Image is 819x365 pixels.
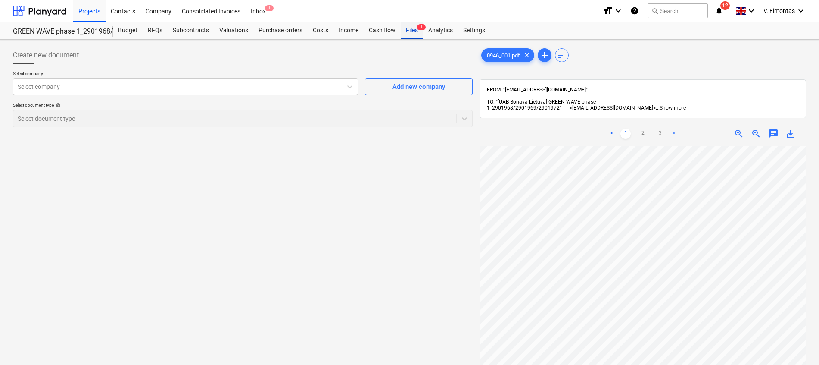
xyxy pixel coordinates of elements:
a: Settings [458,22,490,39]
div: Add new company [392,81,445,92]
a: Budget [113,22,143,39]
a: Next page [669,129,679,139]
a: Costs [308,22,333,39]
iframe: Chat Widget [776,324,819,365]
span: 1 [417,24,426,30]
a: Valuations [214,22,253,39]
span: clear [522,50,532,60]
a: Page 1 is your current page [620,129,631,139]
a: Subcontracts [168,22,214,39]
span: help [54,103,61,108]
span: FROM: "[EMAIL_ADDRESS][DOMAIN_NAME]" [487,87,588,93]
span: 1 [265,5,274,11]
span: 0946_001.pdf [482,52,525,59]
a: Purchase orders [253,22,308,39]
span: add [539,50,550,60]
span: TO: "[UAB Bonava Lietuva] GREEN WAVE phase [487,99,596,105]
a: Income [333,22,364,39]
span: ... [656,105,686,111]
span: chat [768,129,779,139]
a: Analytics [423,22,458,39]
span: 1_2901968/2901969/2901972" <[EMAIL_ADDRESS][DOMAIN_NAME]> [487,105,656,111]
span: zoom_out [751,129,761,139]
a: Page 3 [655,129,665,139]
div: GREEN WAVE phase 1_2901968/2901969/2901972 [13,27,103,36]
button: Add new company [365,78,473,95]
div: Select document type [13,102,473,108]
a: Files1 [401,22,423,39]
a: Page 2 [638,129,648,139]
span: Show more [660,105,686,111]
div: Files [401,22,423,39]
div: 0946_001.pdf [481,48,534,62]
p: Select company [13,71,358,78]
span: Create new document [13,50,79,60]
span: zoom_in [734,129,744,139]
a: RFQs [143,22,168,39]
span: save_alt [785,129,796,139]
a: Cash flow [364,22,401,39]
span: sort [557,50,567,60]
a: Previous page [607,129,617,139]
